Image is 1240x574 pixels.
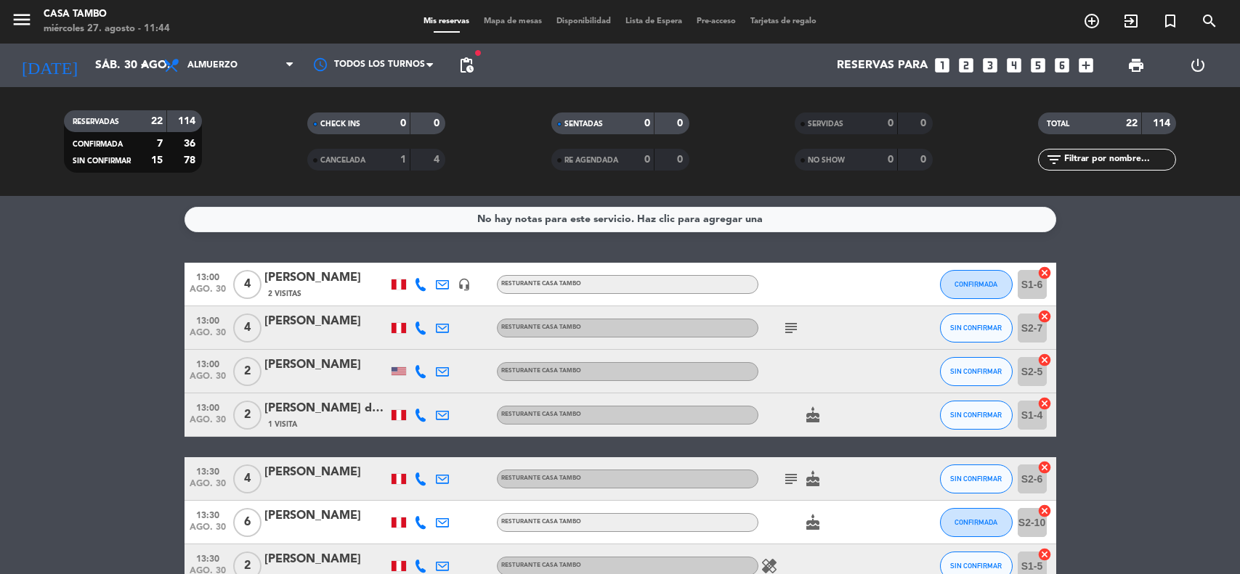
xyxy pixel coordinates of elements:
[743,17,824,25] span: Tarjetas de regalo
[1037,504,1052,518] i: cancel
[178,116,198,126] strong: 114
[1201,12,1218,30] i: search
[400,155,406,165] strong: 1
[804,406,822,424] i: cake
[950,562,1002,570] span: SIN CONFIRMAR
[940,357,1013,386] button: SIN CONFIRMAR
[187,60,238,70] span: Almuerzo
[477,17,549,25] span: Mapa de mesas
[264,507,388,525] div: [PERSON_NAME]
[11,9,33,30] i: menu
[644,155,650,165] strong: 0
[501,324,581,330] span: Resturante Casa Tambo
[400,118,406,128] strong: 0
[804,470,822,488] i: cake
[44,7,170,22] div: Casa Tambo
[1153,118,1173,128] strong: 114
[44,22,170,36] div: miércoles 27. agosto - 11:44
[782,470,800,488] i: subject
[233,464,262,493] span: 4
[1005,56,1024,75] i: looks_4
[837,59,928,73] span: Reservas para
[564,120,603,128] span: SENTADAS
[950,367,1002,375] span: SIN CONFIRMAR
[644,118,650,128] strong: 0
[233,357,262,386] span: 2
[474,49,482,57] span: fiber_manual_record
[1162,12,1179,30] i: turned_in_not
[1083,12,1101,30] i: add_circle_outline
[1077,56,1095,75] i: add_box
[264,356,388,374] div: [PERSON_NAME]
[190,311,226,328] span: 13:00
[689,17,743,25] span: Pre-acceso
[73,157,131,165] span: SIN CONFIRMAR
[73,118,119,126] span: RESERVADAS
[190,328,226,345] span: ago. 30
[477,211,763,228] div: No hay notas para este servicio. Haz clic para agregar una
[264,399,388,418] div: [PERSON_NAME] de la [PERSON_NAME]
[782,319,800,337] i: subject
[1037,547,1052,562] i: cancel
[184,139,198,149] strong: 36
[501,475,581,481] span: Resturante Casa Tambo
[933,56,952,75] i: looks_one
[233,313,262,343] span: 4
[955,280,997,288] span: CONFIRMADA
[73,141,123,148] span: CONFIRMADA
[940,313,1013,343] button: SIN CONFIRMAR
[434,155,442,165] strong: 4
[677,155,686,165] strong: 0
[233,401,262,430] span: 2
[950,475,1002,483] span: SIN CONFIRMAR
[1167,44,1229,87] div: LOG OUT
[11,9,33,36] button: menu
[950,411,1002,419] span: SIN CONFIRMAR
[1189,57,1207,74] i: power_settings_new
[233,270,262,299] span: 4
[434,118,442,128] strong: 0
[920,118,929,128] strong: 0
[190,372,226,388] span: ago. 30
[1047,120,1069,128] span: TOTAL
[190,415,226,432] span: ago. 30
[320,120,360,128] span: CHECK INS
[940,401,1013,430] button: SIN CONFIRMAR
[950,324,1002,332] span: SIN CONFIRMAR
[1037,309,1052,324] i: cancel
[151,116,163,126] strong: 22
[190,549,226,566] span: 13:30
[190,522,226,539] span: ago. 30
[888,155,893,165] strong: 0
[1029,56,1047,75] i: looks_5
[268,288,301,300] span: 2 Visitas
[940,464,1013,493] button: SIN CONFIRMAR
[233,508,262,537] span: 6
[940,508,1013,537] button: CONFIRMADA
[320,157,365,164] span: CANCELADA
[618,17,689,25] span: Lista de Espera
[808,157,845,164] span: NO SHOW
[458,278,471,291] i: headset_mic
[264,550,388,569] div: [PERSON_NAME]
[1037,353,1052,367] i: cancel
[1127,57,1145,74] span: print
[981,56,1000,75] i: looks_3
[1122,12,1140,30] i: exit_to_app
[564,157,618,164] span: RE AGENDADA
[268,419,297,430] span: 1 Visita
[501,368,581,374] span: Resturante Casa Tambo
[190,284,226,301] span: ago. 30
[940,270,1013,299] button: CONFIRMADA
[190,462,226,479] span: 13:30
[1037,396,1052,411] i: cancel
[1037,266,1052,280] i: cancel
[190,479,226,496] span: ago. 30
[955,518,997,526] span: CONFIRMADA
[264,268,388,287] div: [PERSON_NAME]
[920,155,929,165] strong: 0
[458,57,475,74] span: pending_actions
[1053,56,1071,75] i: looks_6
[184,155,198,165] strong: 78
[957,56,976,75] i: looks_two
